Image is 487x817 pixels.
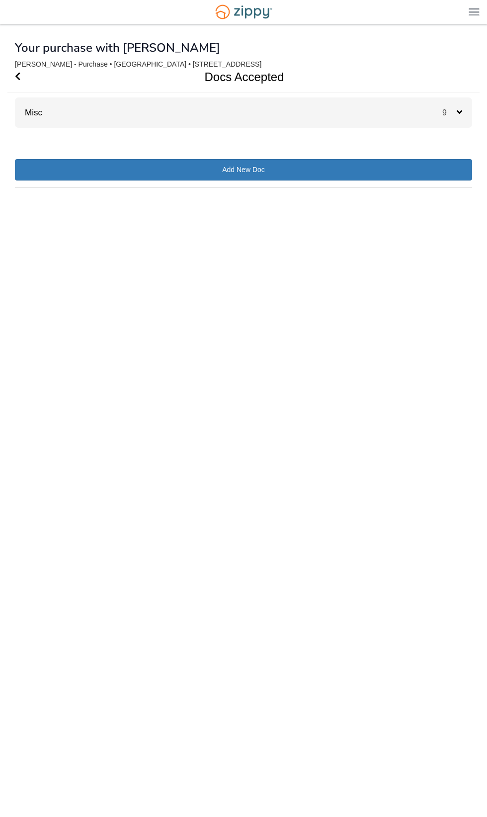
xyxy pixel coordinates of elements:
h1: Your purchase with [PERSON_NAME] [15,41,220,54]
span: 9 [442,108,457,117]
div: [PERSON_NAME] - Purchase • [GEOGRAPHIC_DATA] • [STREET_ADDRESS] [15,60,472,69]
a: Misc [15,108,42,117]
a: Go Back [15,62,20,92]
a: Add New Doc [15,159,472,181]
img: Mobile Dropdown Menu [469,8,480,15]
h1: Docs Accepted [7,62,468,92]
